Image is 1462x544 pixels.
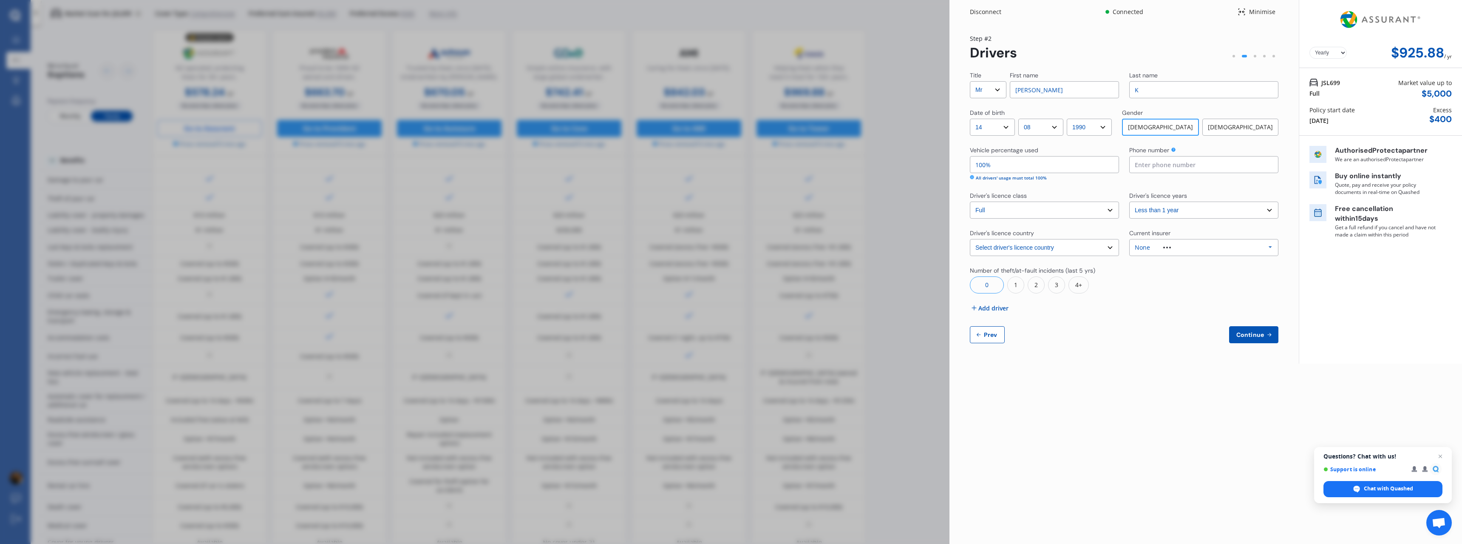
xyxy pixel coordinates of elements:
div: [DATE] [1309,116,1329,125]
input: Enter first name [1010,81,1119,98]
div: Number of theft/at-fault incidents (last 5 yrs) [970,266,1095,275]
div: Drivers [970,45,1017,61]
input: Enter last name [1129,81,1278,98]
p: Authorised Protecta partner [1335,146,1437,156]
div: Date of birth [970,108,1005,117]
div: Excess [1433,105,1452,114]
div: 1 [1007,276,1024,293]
div: Title [970,71,981,80]
div: Step # 2 [970,34,1017,43]
p: Free cancellation within 15 days [1335,204,1437,224]
div: Last name [1129,71,1158,80]
div: Connected [1111,8,1145,16]
div: Disconnect [970,8,1011,16]
div: All drivers' usage must total 100% [976,175,1047,181]
div: 4+ [1068,276,1089,293]
div: $925.88 [1391,45,1444,61]
div: Driver's licence class [970,191,1027,200]
p: Quote, pay and receive your policy documents in real-time on Quashed [1335,181,1437,196]
input: Enter phone number [1129,156,1278,173]
img: other.81dba5aafe580aa69f38.svg [1163,247,1171,248]
span: Continue [1235,331,1266,338]
span: JSL699 [1321,78,1340,87]
input: Enter percentage [970,156,1119,173]
div: [DEMOGRAPHIC_DATA] [1122,119,1199,136]
p: We are an authorised Protecta partner [1335,156,1437,163]
div: Current insurer [1129,229,1170,237]
img: buy online icon [1309,171,1326,188]
a: Open chat [1426,510,1452,535]
div: Phone number [1129,146,1169,154]
div: 0 [970,276,1004,293]
p: Get a full refund if you cancel and have not made a claim within this period [1335,224,1437,238]
img: insurer icon [1309,146,1326,163]
div: Vehicle percentage used [970,146,1038,154]
div: Driver's licence country [970,229,1034,237]
span: Questions? Chat with us! [1323,453,1442,460]
span: Prev [982,331,999,338]
span: Support is online [1323,466,1405,473]
span: Chat with Quashed [1364,485,1413,493]
div: [DEMOGRAPHIC_DATA] [1202,119,1278,136]
span: Add driver [978,304,1009,313]
div: 3 [1048,276,1065,293]
p: Buy online instantly [1335,171,1437,181]
span: Chat with Quashed [1323,481,1442,497]
button: Continue [1229,326,1278,343]
div: Minimise [1246,8,1278,16]
div: Driver's licence years [1129,191,1187,200]
img: free cancel icon [1309,204,1326,221]
div: / yr [1444,45,1452,61]
div: Policy start date [1309,105,1355,114]
div: None [1135,245,1150,251]
div: Gender [1122,108,1143,117]
img: Assurant.png [1338,3,1423,36]
div: Market value up to [1398,78,1452,87]
div: 2 [1028,276,1045,293]
div: $ 5,000 [1422,89,1452,99]
button: Prev [970,326,1005,343]
div: Full [1309,89,1320,98]
div: $ 400 [1429,114,1452,124]
div: First name [1010,71,1038,80]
